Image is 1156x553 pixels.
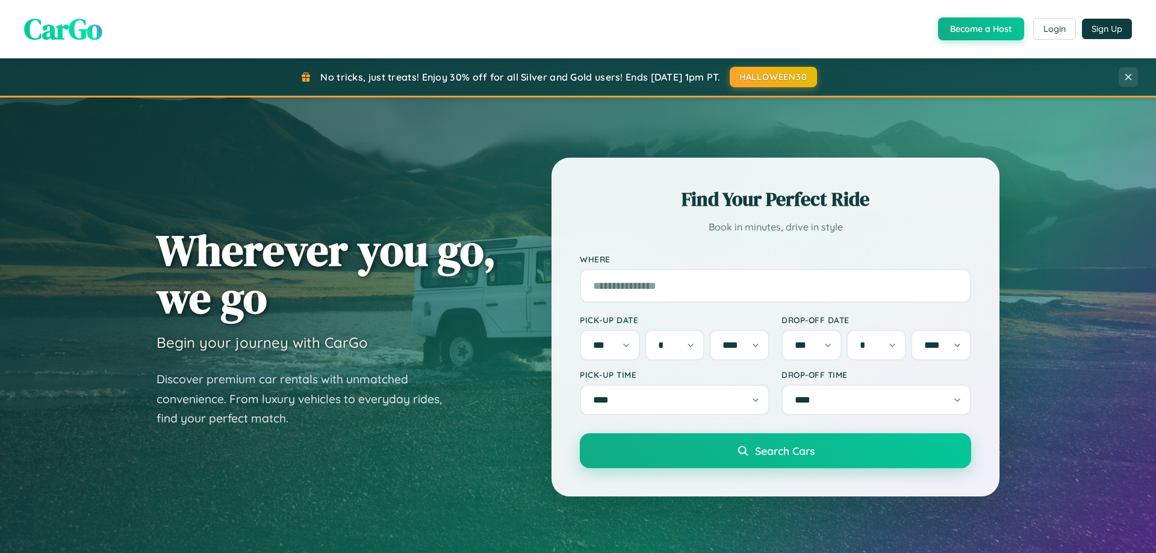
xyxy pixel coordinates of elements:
[157,333,368,351] h3: Begin your journey with CarGo
[938,17,1024,40] button: Become a Host
[1082,19,1132,39] button: Sign Up
[580,218,971,236] p: Book in minutes, drive in style
[580,433,971,468] button: Search Cars
[755,444,815,457] span: Search Cars
[730,67,817,87] button: HALLOWEEN30
[157,369,458,428] p: Discover premium car rentals with unmatched convenience. From luxury vehicles to everyday rides, ...
[782,315,971,325] label: Drop-off Date
[1033,18,1076,40] button: Login
[157,226,496,321] h1: Wherever you go, we go
[580,315,769,325] label: Pick-up Date
[580,254,971,264] label: Where
[580,186,971,212] h2: Find Your Perfect Ride
[24,9,102,49] span: CarGo
[782,369,971,380] label: Drop-off Time
[580,369,769,380] label: Pick-up Time
[320,71,720,83] span: No tricks, just treats! Enjoy 30% off for all Silver and Gold users! Ends [DATE] 1pm PT.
